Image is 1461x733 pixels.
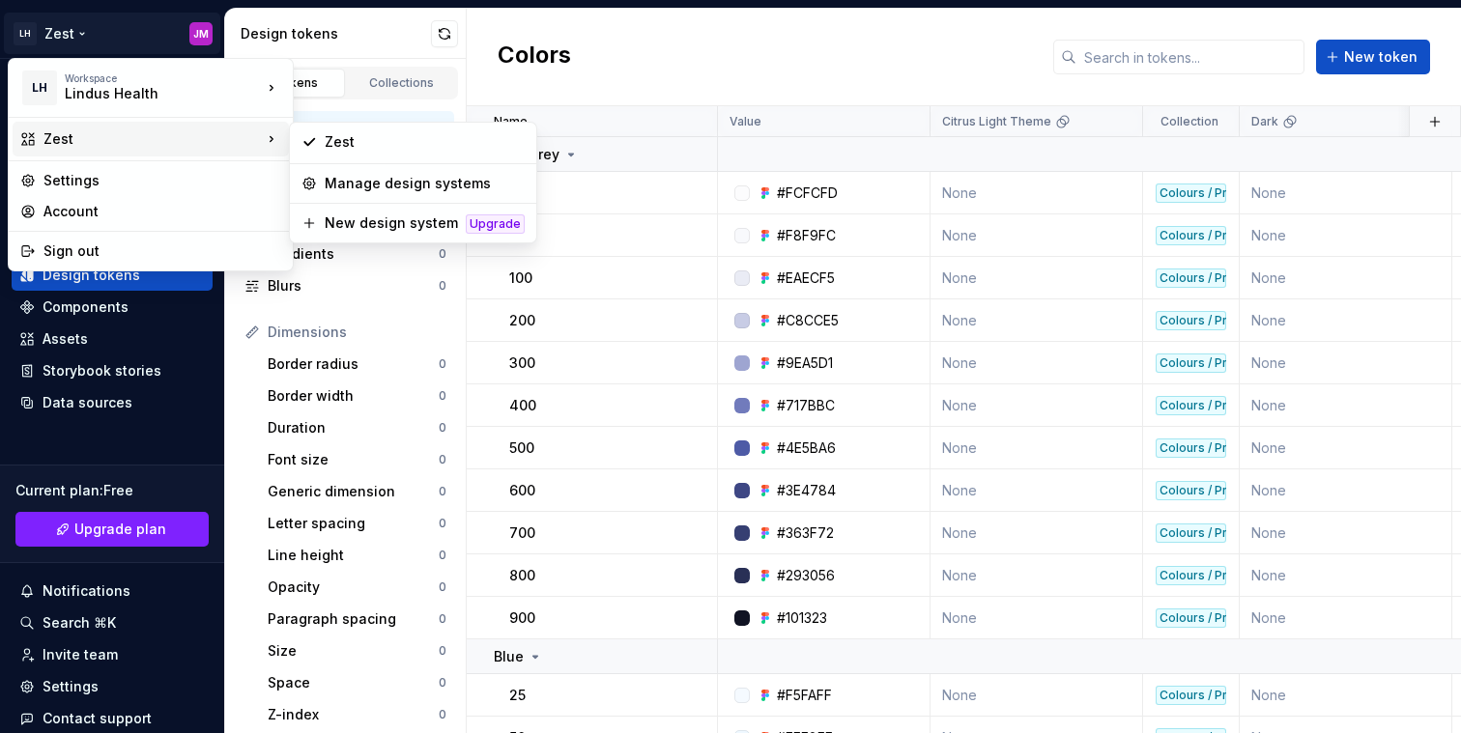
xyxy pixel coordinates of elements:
div: Manage design systems [325,174,525,193]
div: Workspace [65,72,262,84]
div: Account [43,202,281,221]
div: Settings [43,171,281,190]
div: LH [22,70,57,105]
div: Zest [325,132,525,152]
div: Sign out [43,241,281,261]
div: New design system [325,213,458,233]
div: Zest [43,129,262,149]
div: Lindus Health [65,84,229,103]
div: Upgrade [466,214,525,234]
